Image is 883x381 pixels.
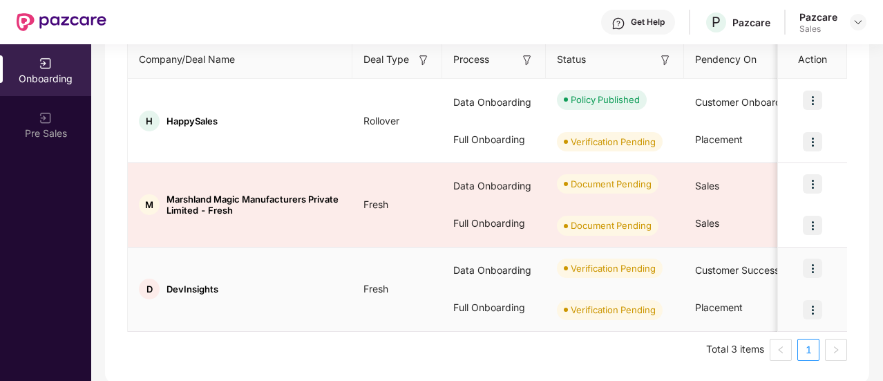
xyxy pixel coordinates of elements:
img: icon [803,259,822,278]
span: Rollover [352,115,410,127]
div: Sales [799,24,837,35]
span: Customer Success [695,264,779,276]
div: M [139,194,160,215]
div: Verification Pending [571,261,656,275]
li: Next Page [825,339,847,361]
span: DevInsights [167,284,218,295]
img: svg+xml;base64,PHN2ZyB3aWR0aD0iMjAiIGhlaWdodD0iMjAiIHZpZXdCb3g9IjAgMCAyMCAyMCIgZmlsbD0ibm9uZSIgeG... [39,57,53,71]
div: Document Pending [571,177,652,191]
div: Document Pending [571,219,652,232]
div: Full Onboarding [442,205,546,242]
span: Marshland Magic Manufacturers Private Limited - Fresh [167,194,341,216]
div: H [139,111,160,131]
div: Pazcare [799,10,837,24]
div: Verification Pending [571,303,656,317]
img: New Pazcare Logo [17,13,106,31]
li: 1 [797,339,819,361]
img: icon [803,174,822,194]
span: Customer Onboarding [695,96,795,108]
th: Company/Deal Name [128,41,352,79]
img: svg+xml;base64,PHN2ZyBpZD0iSGVscC0zMngzMiIgeG1sbnM9Imh0dHA6Ly93d3cudzMub3JnLzIwMDAvc3ZnIiB3aWR0aD... [611,17,625,30]
img: svg+xml;base64,PHN2ZyBpZD0iRHJvcGRvd24tMzJ4MzIiIHhtbG5zPSJodHRwOi8vd3d3LnczLm9yZy8yMDAwL3N2ZyIgd2... [853,17,864,28]
img: svg+xml;base64,PHN2ZyB3aWR0aD0iMTYiIGhlaWdodD0iMTYiIHZpZXdCb3g9IjAgMCAxNiAxNiIgZmlsbD0ibm9uZSIgeG... [417,53,430,67]
li: Previous Page [770,339,792,361]
span: Sales [695,180,719,192]
img: icon [803,300,822,319]
img: icon [803,132,822,151]
div: Verification Pending [571,135,656,149]
img: svg+xml;base64,PHN2ZyB3aWR0aD0iMTYiIGhlaWdodD0iMTYiIHZpZXdCb3g9IjAgMCAxNiAxNiIgZmlsbD0ibm9uZSIgeG... [658,53,672,67]
span: Pendency On [695,52,757,67]
span: Process [453,52,489,67]
img: icon [803,216,822,235]
span: right [832,346,840,354]
span: Sales [695,217,719,229]
a: 1 [798,340,819,360]
div: Data Onboarding [442,167,546,205]
img: icon [803,91,822,110]
img: svg+xml;base64,PHN2ZyB3aWR0aD0iMTYiIGhlaWdodD0iMTYiIHZpZXdCb3g9IjAgMCAxNiAxNiIgZmlsbD0ibm9uZSIgeG... [520,53,534,67]
th: Action [778,41,847,79]
img: svg+xml;base64,PHN2ZyB3aWR0aD0iMjAiIGhlaWdodD0iMjAiIHZpZXdCb3g9IjAgMCAyMCAyMCIgZmlsbD0ibm9uZSIgeG... [39,111,53,125]
div: Full Onboarding [442,289,546,326]
li: Total 3 items [706,339,764,361]
span: left [777,346,785,354]
span: Fresh [352,198,399,210]
div: Get Help [631,17,665,28]
div: Pazcare [732,16,770,29]
span: Placement [695,301,743,313]
div: Data Onboarding [442,252,546,289]
span: Deal Type [363,52,409,67]
button: right [825,339,847,361]
span: Placement [695,133,743,145]
div: D [139,279,160,299]
div: Data Onboarding [442,84,546,121]
span: Status [557,52,586,67]
div: Full Onboarding [442,121,546,158]
span: Fresh [352,283,399,295]
span: P [712,14,721,30]
span: HappySales [167,115,218,127]
div: Policy Published [571,93,640,106]
button: left [770,339,792,361]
